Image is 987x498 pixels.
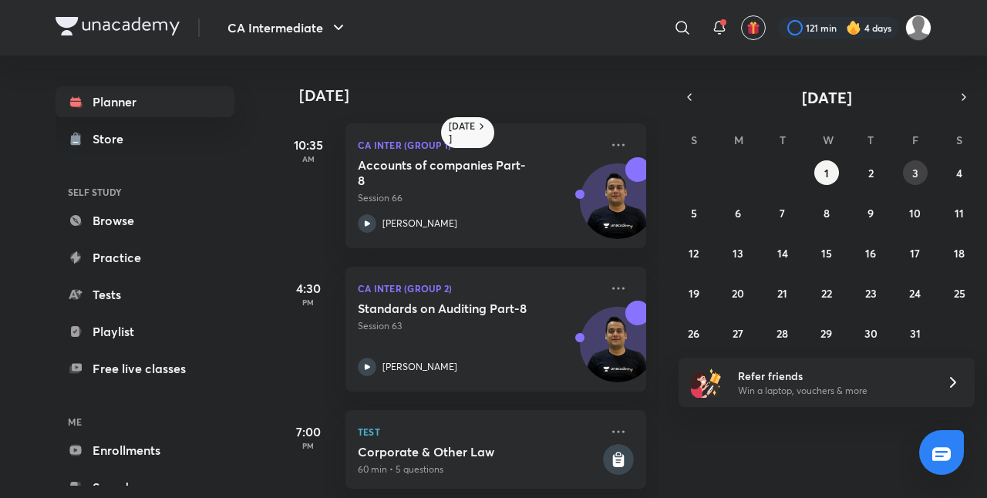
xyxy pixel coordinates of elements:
[278,422,339,441] h5: 7:00
[56,17,180,35] img: Company Logo
[56,279,234,310] a: Tests
[814,321,839,345] button: October 29, 2025
[56,353,234,384] a: Free live classes
[56,409,234,435] h6: ME
[746,21,760,35] img: avatar
[903,241,928,265] button: October 17, 2025
[814,160,839,185] button: October 1, 2025
[218,12,357,43] button: CA Intermediate
[820,326,832,341] abbr: October 29, 2025
[770,321,795,345] button: October 28, 2025
[821,286,832,301] abbr: October 22, 2025
[726,241,750,265] button: October 13, 2025
[689,246,699,261] abbr: October 12, 2025
[581,315,655,389] img: Avatar
[689,286,699,301] abbr: October 19, 2025
[823,133,834,147] abbr: Wednesday
[358,136,600,154] p: CA Inter (Group 1)
[278,136,339,154] h5: 10:35
[358,444,600,459] h5: Corporate & Other Law
[56,123,234,154] a: Store
[358,463,600,476] p: 60 min • 5 questions
[846,20,861,35] img: streak
[955,206,964,220] abbr: October 11, 2025
[56,316,234,347] a: Playlist
[910,326,921,341] abbr: October 31, 2025
[278,279,339,298] h5: 4:30
[947,200,972,225] button: October 11, 2025
[278,154,339,163] p: AM
[735,206,741,220] abbr: October 6, 2025
[910,246,920,261] abbr: October 17, 2025
[358,301,550,316] h5: Standards on Auditing Part-8
[865,246,876,261] abbr: October 16, 2025
[947,241,972,265] button: October 18, 2025
[858,200,883,225] button: October 9, 2025
[814,281,839,305] button: October 22, 2025
[770,241,795,265] button: October 14, 2025
[358,191,600,205] p: Session 66
[954,286,965,301] abbr: October 25, 2025
[770,281,795,305] button: October 21, 2025
[956,166,962,180] abbr: October 4, 2025
[738,384,928,398] p: Win a laptop, vouchers & more
[947,160,972,185] button: October 4, 2025
[682,321,706,345] button: October 26, 2025
[691,133,697,147] abbr: Sunday
[56,86,234,117] a: Planner
[814,200,839,225] button: October 8, 2025
[382,360,457,374] p: [PERSON_NAME]
[903,321,928,345] button: October 31, 2025
[780,206,785,220] abbr: October 7, 2025
[726,321,750,345] button: October 27, 2025
[278,441,339,450] p: PM
[947,281,972,305] button: October 25, 2025
[777,286,787,301] abbr: October 21, 2025
[358,279,600,298] p: CA Inter (Group 2)
[821,246,832,261] abbr: October 15, 2025
[912,166,918,180] abbr: October 3, 2025
[954,246,965,261] abbr: October 18, 2025
[824,206,830,220] abbr: October 8, 2025
[824,166,829,180] abbr: October 1, 2025
[56,242,234,273] a: Practice
[777,246,788,261] abbr: October 14, 2025
[700,86,953,108] button: [DATE]
[770,200,795,225] button: October 7, 2025
[682,281,706,305] button: October 19, 2025
[858,241,883,265] button: October 16, 2025
[734,133,743,147] abbr: Monday
[903,281,928,305] button: October 24, 2025
[956,133,962,147] abbr: Saturday
[299,86,662,105] h4: [DATE]
[691,206,697,220] abbr: October 5, 2025
[867,133,874,147] abbr: Thursday
[682,241,706,265] button: October 12, 2025
[682,200,706,225] button: October 5, 2025
[738,368,928,384] h6: Refer friends
[93,130,133,148] div: Store
[905,15,931,41] img: Drashti Patel
[56,17,180,39] a: Company Logo
[726,281,750,305] button: October 20, 2025
[802,87,852,108] span: [DATE]
[814,241,839,265] button: October 15, 2025
[858,160,883,185] button: October 2, 2025
[865,286,877,301] abbr: October 23, 2025
[909,206,921,220] abbr: October 10, 2025
[776,326,788,341] abbr: October 28, 2025
[733,326,743,341] abbr: October 27, 2025
[382,217,457,230] p: [PERSON_NAME]
[581,172,655,246] img: Avatar
[358,319,600,333] p: Session 63
[909,286,921,301] abbr: October 24, 2025
[864,326,878,341] abbr: October 30, 2025
[733,246,743,261] abbr: October 13, 2025
[358,422,600,441] p: Test
[867,206,874,220] abbr: October 9, 2025
[449,120,476,145] h6: [DATE]
[741,15,766,40] button: avatar
[732,286,744,301] abbr: October 20, 2025
[278,298,339,307] p: PM
[56,179,234,205] h6: SELF STUDY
